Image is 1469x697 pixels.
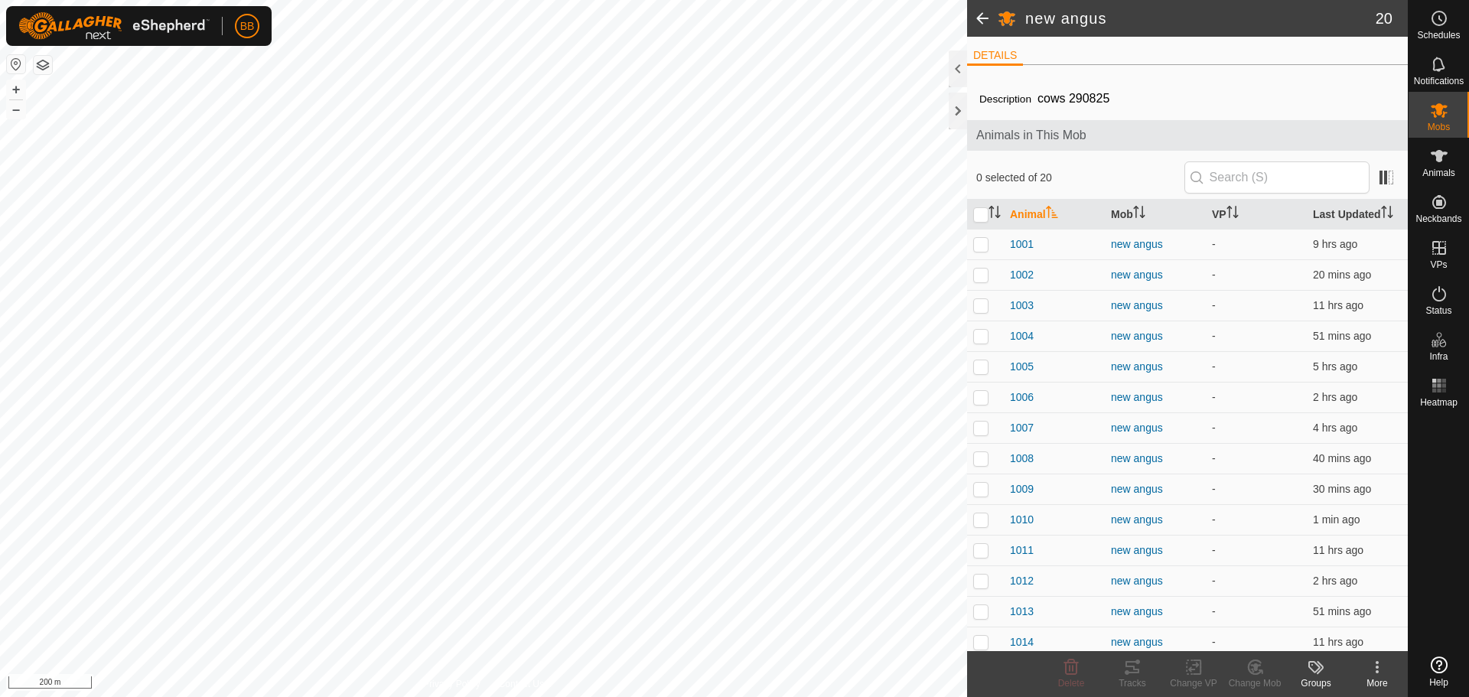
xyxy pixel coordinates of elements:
[1313,513,1360,526] span: 22 Sept 2025, 7:01 pm
[1313,483,1371,495] span: 22 Sept 2025, 6:31 pm
[1224,676,1285,690] div: Change Mob
[1226,208,1239,220] p-sorticon: Activate to sort
[1212,360,1216,373] app-display-virtual-paddock-transition: -
[1010,542,1034,559] span: 1011
[7,55,25,73] button: Reset Map
[1025,9,1376,28] h2: new angus
[1046,208,1058,220] p-sorticon: Activate to sort
[1010,298,1034,314] span: 1003
[1420,398,1458,407] span: Heatmap
[1031,86,1116,111] span: cows 290825
[1111,634,1200,650] div: new angus
[1105,200,1206,230] th: Mob
[1010,512,1034,528] span: 1010
[1010,389,1034,405] span: 1006
[1010,267,1034,283] span: 1002
[979,93,1031,105] label: Description
[34,56,52,74] button: Map Layers
[1163,676,1224,690] div: Change VP
[1212,452,1216,464] app-display-virtual-paddock-transition: -
[1010,573,1034,589] span: 1012
[1307,200,1408,230] th: Last Updated
[1111,604,1200,620] div: new angus
[1212,391,1216,403] app-display-virtual-paddock-transition: -
[976,170,1184,186] span: 0 selected of 20
[1111,481,1200,497] div: new angus
[989,208,1001,220] p-sorticon: Activate to sort
[1102,676,1163,690] div: Tracks
[1212,330,1216,342] app-display-virtual-paddock-transition: -
[1429,678,1448,687] span: Help
[1133,208,1145,220] p-sorticon: Activate to sort
[1347,676,1408,690] div: More
[1111,542,1200,559] div: new angus
[1414,77,1464,86] span: Notifications
[1010,634,1034,650] span: 1014
[1206,200,1307,230] th: VP
[1313,269,1371,281] span: 22 Sept 2025, 6:41 pm
[1212,238,1216,250] app-display-virtual-paddock-transition: -
[1417,31,1460,40] span: Schedules
[1212,575,1216,587] app-display-virtual-paddock-transition: -
[1212,544,1216,556] app-display-virtual-paddock-transition: -
[967,47,1023,66] li: DETAILS
[1111,328,1200,344] div: new angus
[1111,236,1200,252] div: new angus
[240,18,255,34] span: BB
[7,80,25,99] button: +
[499,677,544,691] a: Contact Us
[976,126,1399,145] span: Animals in This Mob
[1422,168,1455,178] span: Animals
[1010,481,1034,497] span: 1009
[1313,605,1371,617] span: 22 Sept 2025, 6:11 pm
[1111,267,1200,283] div: new angus
[1212,299,1216,311] app-display-virtual-paddock-transition: -
[1010,604,1034,620] span: 1013
[1313,360,1357,373] span: 22 Sept 2025, 1:31 pm
[1313,391,1357,403] span: 22 Sept 2025, 4:21 pm
[1429,352,1448,361] span: Infra
[423,677,480,691] a: Privacy Policy
[18,12,210,40] img: Gallagher Logo
[1212,269,1216,281] app-display-virtual-paddock-transition: -
[1010,359,1034,375] span: 1005
[1111,389,1200,405] div: new angus
[1212,513,1216,526] app-display-virtual-paddock-transition: -
[1285,676,1347,690] div: Groups
[1004,200,1105,230] th: Animal
[1111,420,1200,436] div: new angus
[1415,214,1461,223] span: Neckbands
[1111,298,1200,314] div: new angus
[1313,575,1357,587] span: 22 Sept 2025, 4:11 pm
[1184,161,1370,194] input: Search (S)
[1212,605,1216,617] app-display-virtual-paddock-transition: -
[1381,208,1393,220] p-sorticon: Activate to sort
[1058,678,1085,689] span: Delete
[1010,420,1034,436] span: 1007
[1376,7,1392,30] span: 20
[7,100,25,119] button: –
[1111,573,1200,589] div: new angus
[1313,238,1357,250] span: 22 Sept 2025, 9:31 am
[1111,451,1200,467] div: new angus
[1428,122,1450,132] span: Mobs
[1409,650,1469,693] a: Help
[1111,359,1200,375] div: new angus
[1313,422,1357,434] span: 22 Sept 2025, 2:41 pm
[1212,422,1216,434] app-display-virtual-paddock-transition: -
[1010,328,1034,344] span: 1004
[1313,636,1363,648] span: 22 Sept 2025, 7:21 am
[1010,451,1034,467] span: 1008
[1313,330,1371,342] span: 22 Sept 2025, 6:11 pm
[1111,512,1200,528] div: new angus
[1010,236,1034,252] span: 1001
[1313,544,1363,556] span: 22 Sept 2025, 7:11 am
[1430,260,1447,269] span: VPs
[1313,452,1371,464] span: 22 Sept 2025, 6:21 pm
[1425,306,1451,315] span: Status
[1212,636,1216,648] app-display-virtual-paddock-transition: -
[1313,299,1363,311] span: 22 Sept 2025, 7:11 am
[1212,483,1216,495] app-display-virtual-paddock-transition: -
